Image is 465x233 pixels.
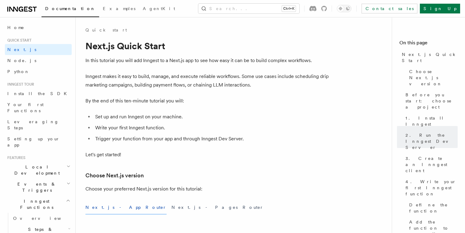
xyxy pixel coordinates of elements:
a: Contact sales [362,4,417,13]
p: Inngest makes it easy to build, manage, and execute reliable workflows. Some use cases include sc... [85,72,330,89]
span: Examples [103,6,135,11]
span: Next.js [7,47,36,52]
span: Overview [13,216,76,221]
a: 1. Install Inngest [403,113,458,130]
span: Choose Next.js version [409,68,458,87]
span: Leveraging Steps [7,119,59,130]
a: Next.js [5,44,72,55]
a: Choose Next.js version [85,171,144,180]
span: Before you start: choose a project [406,92,458,110]
a: Home [5,22,72,33]
button: Local Development [5,161,72,179]
a: 4. Write your first Inngest function [403,176,458,199]
a: Sign Up [420,4,460,13]
span: Documentation [45,6,96,11]
a: Your first Functions [5,99,72,116]
button: Toggle dark mode [337,5,351,12]
span: Define the function [409,202,458,214]
a: Install the SDK [5,88,72,99]
a: Leveraging Steps [5,116,72,133]
h4: On this page [399,39,458,49]
p: Choose your preferred Next.js version for this tutorial: [85,185,330,193]
li: Write your first Inngest function. [93,124,330,132]
button: Events & Triggers [5,179,72,196]
span: AgentKit [143,6,175,11]
p: Let's get started! [85,150,330,159]
span: 1. Install Inngest [406,115,458,127]
a: 2. Run the Inngest Dev Server [403,130,458,153]
span: Features [5,155,25,160]
span: 4. Write your first Inngest function [406,179,458,197]
li: Set up and run Inngest on your machine. [93,113,330,121]
button: Inngest Functions [5,196,72,213]
h1: Next.js Quick Start [85,40,330,51]
button: Search...Ctrl+K [198,4,299,13]
span: Events & Triggers [5,181,67,193]
a: Setting up your app [5,133,72,150]
a: 3. Create an Inngest client [403,153,458,176]
a: AgentKit [139,2,179,17]
a: Define the function [407,199,458,216]
li: Trigger your function from your app and through Inngest Dev Server. [93,135,330,143]
span: Install the SDK [7,91,70,96]
span: 3. Create an Inngest client [406,155,458,174]
span: Inngest tour [5,82,34,87]
p: In this tutorial you will add Inngest to a Next.js app to see how easy it can be to build complex... [85,56,330,65]
span: Next.js Quick Start [402,51,458,64]
span: Home [7,24,24,31]
button: Next.js - App Router [85,201,167,214]
a: Documentation [41,2,99,17]
a: Overview [11,213,72,224]
a: Examples [99,2,139,17]
span: Setting up your app [7,136,60,147]
button: Next.js - Pages Router [171,201,264,214]
p: By the end of this ten-minute tutorial you will: [85,97,330,105]
span: Quick start [5,38,31,43]
a: Python [5,66,72,77]
span: Your first Functions [7,102,44,113]
a: Quick start [85,27,127,33]
a: Before you start: choose a project [403,89,458,113]
kbd: Ctrl+K [282,6,296,12]
a: Choose Next.js version [407,66,458,89]
span: Python [7,69,30,74]
span: Inngest Functions [5,198,66,210]
a: Next.js Quick Start [399,49,458,66]
span: Local Development [5,164,67,176]
span: Node.js [7,58,36,63]
a: Node.js [5,55,72,66]
span: 2. Run the Inngest Dev Server [406,132,458,150]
